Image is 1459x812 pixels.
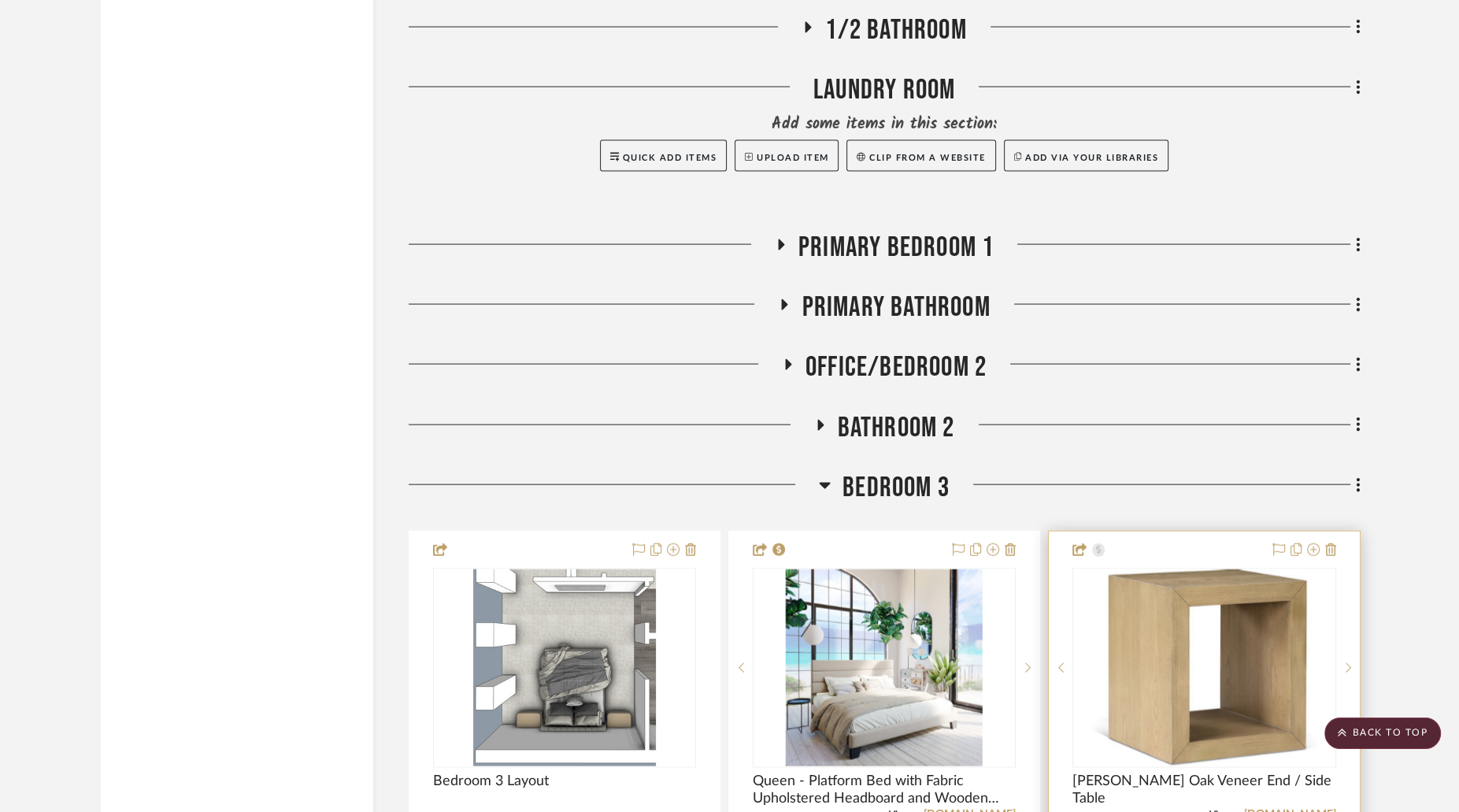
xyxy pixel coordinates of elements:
span: Quick Add Items [623,154,717,162]
span: Primary Bedroom 1 [798,231,994,265]
span: 1/2 Bathroom [825,13,966,47]
button: Add via your libraries [1004,140,1169,172]
span: Bedroom 3 [842,471,950,505]
img: Bedroom 3 Layout [473,569,656,766]
span: Primary Bathroom [802,291,990,324]
div: 0 [754,569,1015,767]
scroll-to-top-button: BACK TO TOP [1324,717,1441,749]
div: Add some items in this section: [409,113,1361,135]
span: [PERSON_NAME] Oak Veneer End / Side Table [1072,773,1335,807]
span: Bathroom 2 [838,411,955,445]
img: Queen - Platform Bed with Fabric Upholstered Headboard and Wooden Slats [786,569,983,766]
button: Upload Item [735,140,839,172]
span: Office/Bedroom 2 [805,350,987,384]
span: Queen - Platform Bed with Fabric Upholstered Headboard and Wooden Slats [753,773,1016,807]
div: 0 [1073,569,1335,767]
button: Clip from a website [846,140,995,172]
img: Alma Oak Veneer End / Side Table [1090,569,1319,766]
span: Bedroom 3 Layout [433,773,549,790]
button: Quick Add Items [600,140,728,172]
